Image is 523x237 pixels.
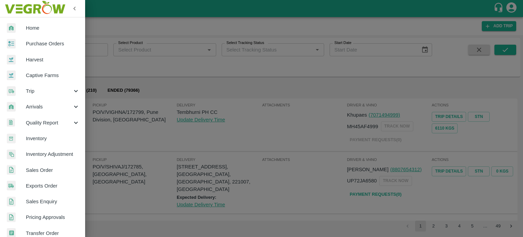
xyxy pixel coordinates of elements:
img: sales [7,165,16,175]
span: Sales Order [26,166,80,174]
img: sales [7,197,16,207]
span: Exports Order [26,182,80,190]
img: sales [7,212,16,222]
span: Captive Farms [26,72,80,79]
span: Inventory [26,135,80,142]
img: whInventory [7,134,16,144]
span: Purchase Orders [26,40,80,47]
span: Transfer Order [26,229,80,237]
img: whArrival [7,23,16,33]
img: harvest [7,55,16,65]
span: Trip [26,87,72,95]
img: reciept [7,39,16,49]
img: delivery [7,86,16,96]
span: Quality Report [26,119,72,127]
img: whArrival [7,102,16,112]
img: shipments [7,181,16,191]
span: Arrivals [26,103,72,110]
span: Inventory Adjustment [26,150,80,158]
span: Pricing Approvals [26,213,80,221]
span: Sales Enquiry [26,198,80,205]
img: inventory [7,149,16,159]
span: Harvest [26,56,80,63]
span: Home [26,24,80,32]
img: harvest [7,70,16,80]
img: qualityReport [7,118,15,127]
